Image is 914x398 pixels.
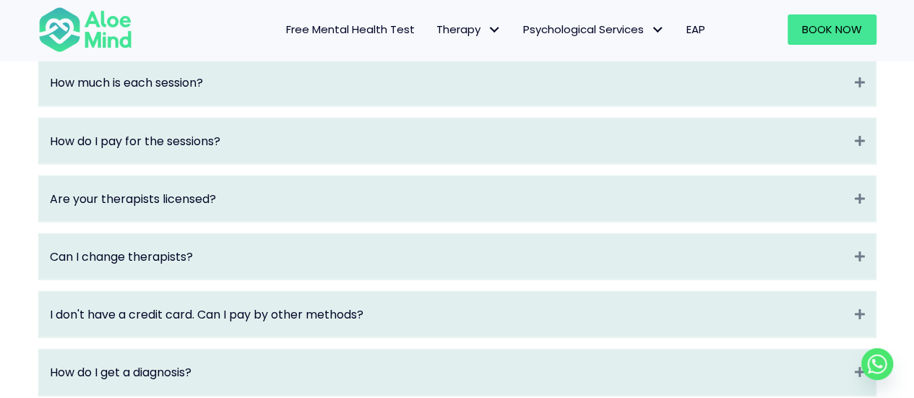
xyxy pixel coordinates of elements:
i: Expand [855,191,865,207]
a: Book Now [788,14,876,45]
a: Psychological ServicesPsychological Services: submenu [512,14,676,45]
a: How do I get a diagnosis? [50,364,848,381]
a: EAP [676,14,716,45]
i: Expand [855,133,865,150]
a: Are your therapists licensed? [50,191,848,207]
span: Psychological Services: submenu [647,20,668,40]
a: How do I pay for the sessions? [50,133,848,150]
i: Expand [855,306,865,323]
span: Free Mental Health Test [286,22,415,37]
span: Therapy [436,22,501,37]
a: I don't have a credit card. Can I pay by other methods? [50,306,848,323]
span: Therapy: submenu [484,20,505,40]
span: Book Now [802,22,862,37]
img: Aloe mind Logo [38,6,132,53]
span: EAP [686,22,705,37]
a: TherapyTherapy: submenu [426,14,512,45]
i: Expand [855,248,865,265]
a: Free Mental Health Test [275,14,426,45]
a: How much is each session? [50,74,848,91]
a: Whatsapp [861,348,893,380]
a: Can I change therapists? [50,248,848,265]
span: Psychological Services [523,22,665,37]
i: Expand [855,364,865,381]
nav: Menu [151,14,716,45]
i: Expand [855,74,865,91]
